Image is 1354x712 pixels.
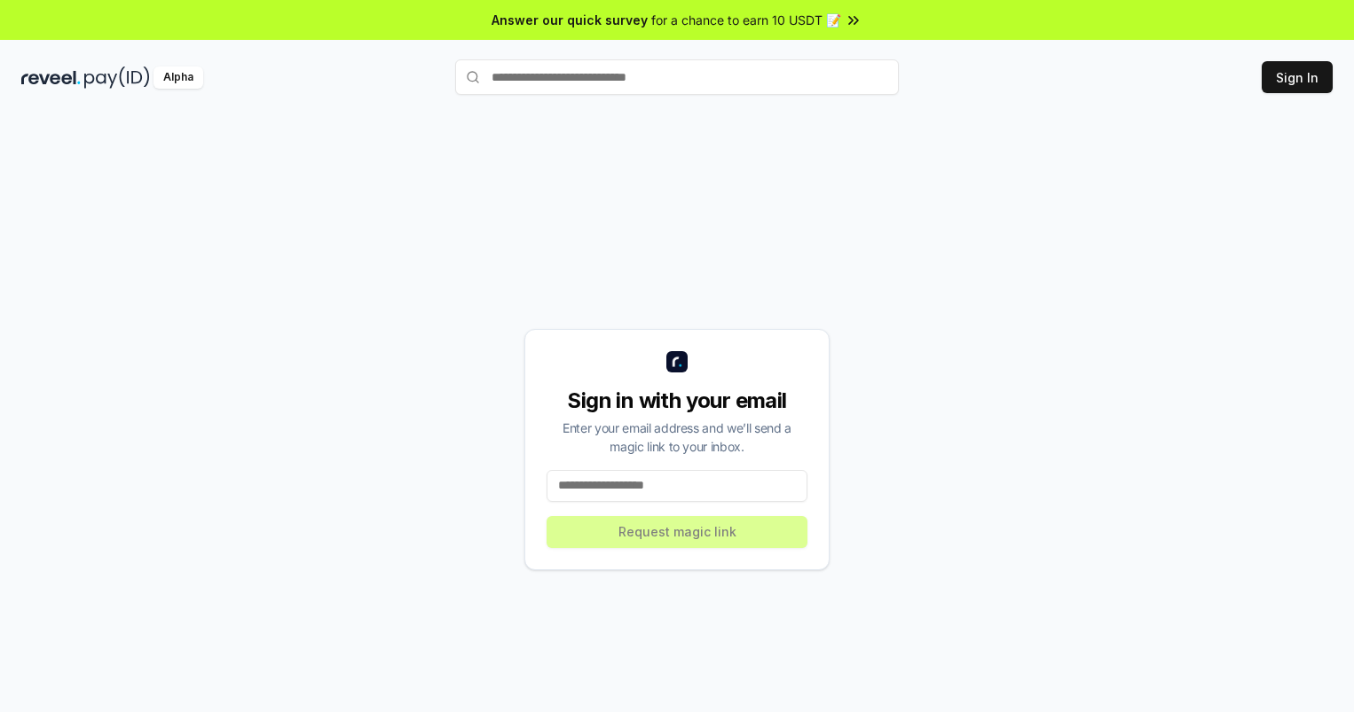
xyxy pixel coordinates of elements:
img: pay_id [84,67,150,89]
div: Alpha [154,67,203,89]
button: Sign In [1262,61,1333,93]
div: Enter your email address and we’ll send a magic link to your inbox. [547,419,807,456]
span: for a chance to earn 10 USDT 📝 [651,11,841,29]
div: Sign in with your email [547,387,807,415]
img: logo_small [666,351,688,372]
img: reveel_dark [21,67,81,89]
span: Answer our quick survey [492,11,648,29]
